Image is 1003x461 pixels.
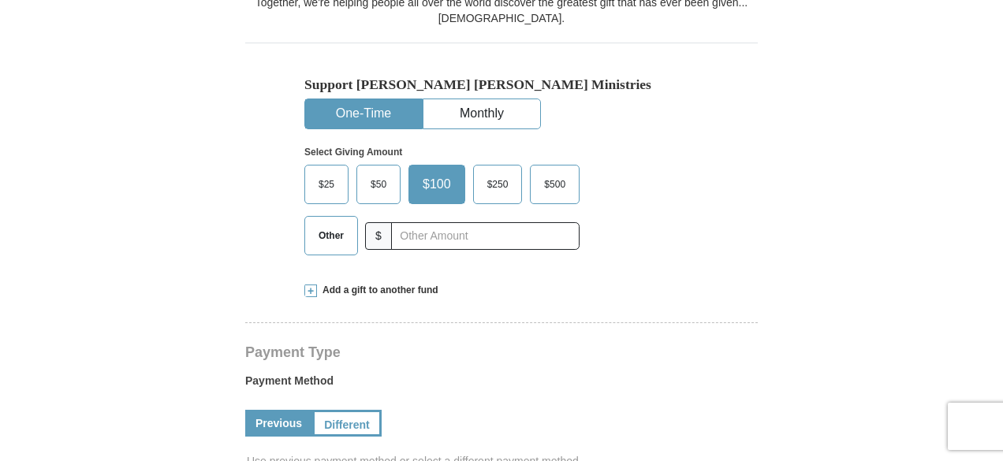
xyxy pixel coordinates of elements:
[312,410,382,437] a: Different
[245,373,758,396] label: Payment Method
[363,173,394,196] span: $50
[305,99,422,128] button: One-Time
[304,76,699,93] h5: Support [PERSON_NAME] [PERSON_NAME] Ministries
[317,284,438,297] span: Add a gift to another fund
[245,346,758,359] h4: Payment Type
[245,410,312,437] a: Previous
[479,173,516,196] span: $250
[304,147,402,158] strong: Select Giving Amount
[311,224,352,247] span: Other
[311,173,342,196] span: $25
[423,99,540,128] button: Monthly
[536,173,573,196] span: $500
[415,173,459,196] span: $100
[365,222,392,250] span: $
[391,222,580,250] input: Other Amount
